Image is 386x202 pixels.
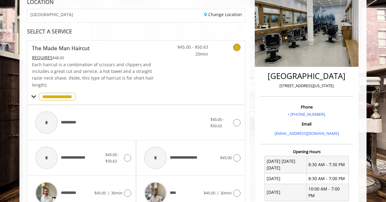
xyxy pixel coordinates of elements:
span: $45.00 [204,190,215,196]
div: $48.00 [32,54,154,61]
h3: Opening Hours [260,149,353,154]
h3: Phone [261,105,352,109]
span: $45.00 - $50.63 [105,152,119,164]
td: [DATE] [265,173,307,184]
span: 30min [220,190,232,196]
span: Each haircut is a combination of scissors and clippers and includes a great cut and service, a ho... [32,62,154,88]
p: [STREET_ADDRESS][US_STATE] [261,83,352,89]
a: Change Location [204,12,242,17]
span: | [217,190,219,196]
span: $45.00 - $50.63 [210,117,224,128]
td: [DATE] [DATE] [DATE] [265,156,307,173]
td: 10:00 AM - 7:00 PM [307,184,349,201]
td: [DATE] [265,184,307,201]
span: | [107,190,110,196]
h3: Email [261,122,352,126]
span: $45.00 - $50.63 [172,44,208,50]
span: $45.00 [94,190,106,196]
span: [GEOGRAPHIC_DATA] [30,12,73,17]
b: The Made Man Haircut [32,44,89,52]
a: [EMAIL_ADDRESS][DOMAIN_NAME] [275,131,339,136]
div: SELECT A SERVICE [27,29,245,34]
h2: [GEOGRAPHIC_DATA] [261,72,352,80]
span: 20min [172,51,208,57]
span: This service needs some Advance to be paid before we block your appointment [32,55,52,60]
td: 8:30 AM - 7:00 PM [307,173,349,184]
span: 30min [111,190,122,196]
span: $45.00 [220,155,232,160]
a: + [PHONE_NUMBER]. [287,111,326,117]
td: 8:30 AM - 7:30 PM [307,156,349,173]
